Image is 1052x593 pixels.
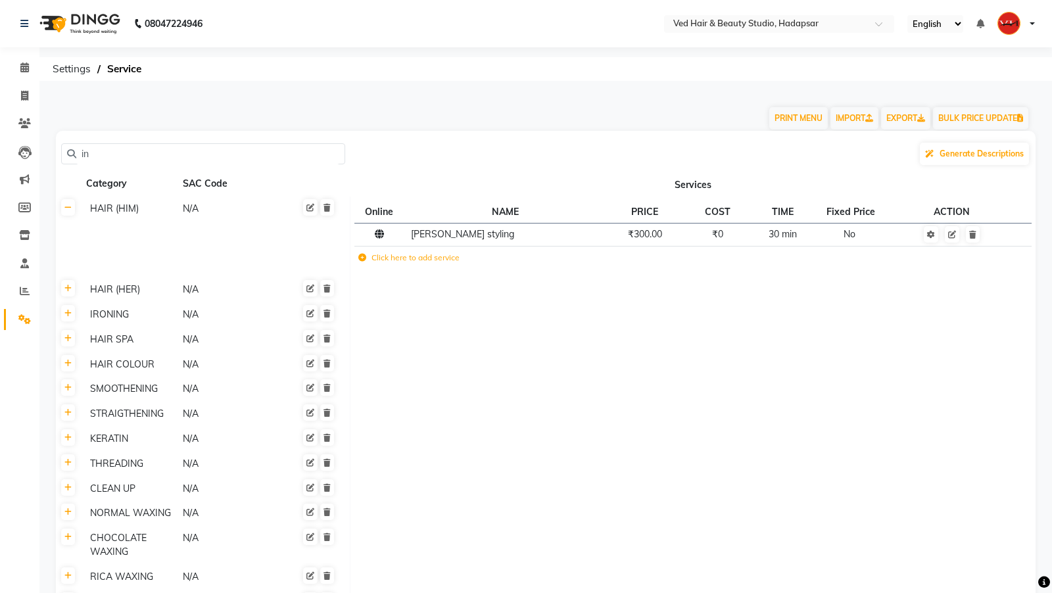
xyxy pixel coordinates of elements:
[101,57,148,81] span: Service
[411,228,514,240] span: [PERSON_NAME] styling
[350,172,1036,197] th: Services
[769,228,797,240] span: 30 min
[181,356,273,373] div: N/A
[769,107,828,130] button: PRINT MENU
[830,107,878,130] a: IMPORT
[750,201,816,223] th: TIME
[181,481,273,497] div: N/A
[85,356,176,373] div: HAIR COLOUR
[881,107,930,130] a: EXPORT
[85,406,176,422] div: STRAIGTHENING
[85,431,176,447] div: KERATIN
[181,431,273,447] div: N/A
[604,201,685,223] th: PRICE
[628,228,662,240] span: ₹300.00
[816,201,888,223] th: Fixed Price
[358,252,460,264] label: Click here to add service
[181,406,273,422] div: N/A
[940,149,1024,158] span: Generate Descriptions
[181,331,273,348] div: N/A
[85,306,176,323] div: IRONING
[85,505,176,521] div: NORMAL WAXING
[85,331,176,348] div: HAIR SPA
[85,530,176,560] div: CHOCOLATE WAXING
[181,505,273,521] div: N/A
[712,228,723,240] span: ₹0
[181,176,273,192] div: SAC Code
[354,201,407,223] th: Online
[85,176,176,192] div: Category
[844,228,855,240] span: No
[933,107,1028,130] button: BULK PRICE UPDATE
[85,569,176,585] div: RICA WAXING
[997,12,1020,35] img: null
[76,144,339,164] input: Search by service name
[685,201,750,223] th: COST
[181,530,273,560] div: N/A
[181,201,273,217] div: N/A
[181,306,273,323] div: N/A
[145,5,203,42] b: 08047224946
[85,481,176,497] div: CLEAN UP
[181,569,273,585] div: N/A
[85,456,176,472] div: THREADING
[181,281,273,298] div: N/A
[85,281,176,298] div: HAIR (HER)
[85,201,176,217] div: HAIR (HIM)
[46,57,97,81] span: Settings
[34,5,124,42] img: logo
[920,143,1029,165] button: Generate Descriptions
[888,201,1016,223] th: ACTION
[181,381,273,397] div: N/A
[407,201,604,223] th: NAME
[85,381,176,397] div: SMOOTHENING
[181,456,273,472] div: N/A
